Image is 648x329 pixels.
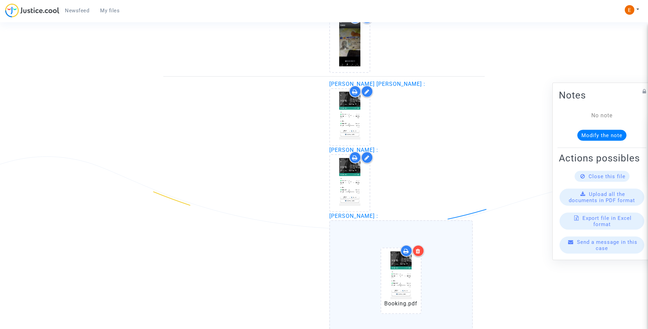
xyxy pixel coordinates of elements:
div: No note [569,111,635,120]
span: Export file in Excel format [582,215,632,227]
span: [PERSON_NAME] [PERSON_NAME] : [329,81,425,87]
h2: Notes [559,89,645,101]
span: [PERSON_NAME] : [329,213,378,219]
button: Modify the note [577,130,626,141]
span: Close this file [589,173,625,180]
img: ACg8ocIeiFvHKe4dA5oeRFd_CiCnuxWUEc1A2wYhRJE3TTWt=s96-c [625,5,634,15]
span: My files [100,8,120,14]
span: Upload all the documents in PDF format [569,191,635,203]
h2: Actions possibles [559,152,645,164]
a: My files [95,5,125,16]
a: Newsfeed [59,5,95,16]
span: [PERSON_NAME] : [329,147,378,153]
span: Newsfeed [65,8,89,14]
img: jc-logo.svg [5,3,59,17]
span: Send a message in this case [577,239,637,251]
